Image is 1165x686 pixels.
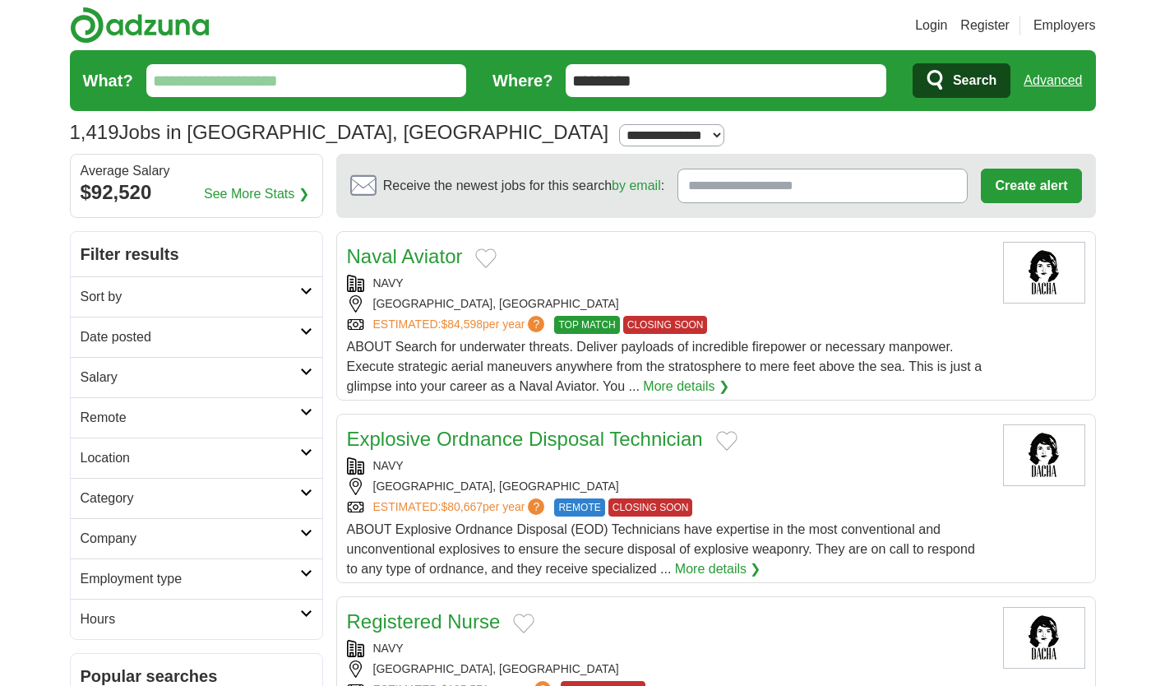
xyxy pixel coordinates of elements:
h2: Hours [81,610,300,629]
a: Employers [1033,16,1096,35]
a: Hours [71,599,322,639]
span: CLOSING SOON [623,316,708,334]
a: NAVY [373,642,404,655]
a: Explosive Ordnance Disposal Technician [347,428,703,450]
a: Naval Aviator [347,245,463,267]
h2: Remote [81,408,300,428]
a: Company [71,518,322,559]
span: ? [528,316,544,332]
span: 1,419 [70,118,119,147]
button: Add to favorite jobs [475,248,497,268]
a: Category [71,478,322,518]
h2: Company [81,529,300,549]
div: [GEOGRAPHIC_DATA], [GEOGRAPHIC_DATA] [347,661,990,678]
a: Salary [71,357,322,397]
a: Employment type [71,559,322,599]
h1: Jobs in [GEOGRAPHIC_DATA], [GEOGRAPHIC_DATA] [70,121,609,143]
a: Location [71,438,322,478]
h2: Sort by [81,287,300,307]
label: What? [83,68,133,93]
span: ABOUT Explosive Ordnance Disposal (EOD) Technicians have expertise in the most conventional and u... [347,522,975,576]
h2: Salary [81,368,300,387]
a: Sort by [71,276,322,317]
h2: Employment type [81,569,300,589]
button: Add to favorite jobs [513,614,534,633]
label: Where? [492,68,552,93]
span: $84,598 [441,318,483,331]
a: Login [915,16,947,35]
a: NAVY [373,459,404,472]
span: ABOUT Search for underwater threats. Deliver payloads of incredible firepower or necessary manpow... [347,340,982,393]
a: Date posted [71,317,322,357]
div: [GEOGRAPHIC_DATA], [GEOGRAPHIC_DATA] [347,295,990,313]
span: TOP MATCH [554,316,619,334]
h2: Location [81,448,300,468]
a: by email [612,178,661,192]
button: Add to favorite jobs [716,431,737,451]
span: CLOSING SOON [608,498,693,517]
h2: Filter results [71,232,322,276]
a: More details ❯ [643,377,729,396]
a: Register [960,16,1010,35]
a: See More Stats ❯ [204,184,309,204]
span: ? [528,498,544,515]
a: Remote [71,397,322,438]
div: $92,520 [81,178,312,207]
span: Receive the newest jobs for this search : [383,176,664,196]
img: Dacha Navy Yard logo [1003,424,1085,486]
div: [GEOGRAPHIC_DATA], [GEOGRAPHIC_DATA] [347,478,990,495]
h2: Category [81,489,300,508]
a: More details ❯ [675,559,761,579]
a: NAVY [373,276,404,290]
span: REMOTE [554,498,604,517]
a: ESTIMATED:$84,598per year? [373,316,548,334]
a: Registered Nurse [347,610,501,633]
h2: Date posted [81,327,300,347]
a: ESTIMATED:$80,667per year? [373,498,548,517]
span: $80,667 [441,500,483,513]
img: Adzuna logo [70,7,210,44]
img: Dacha Navy Yard logo [1003,607,1085,669]
div: Average Salary [81,165,312,178]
